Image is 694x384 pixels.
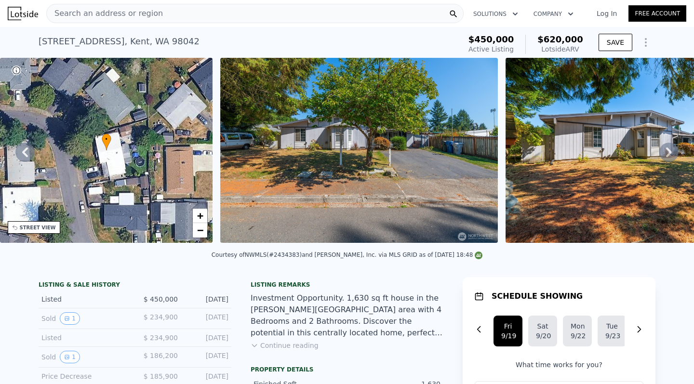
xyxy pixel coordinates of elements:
[197,210,203,222] span: +
[474,360,644,370] p: What time works for you?
[41,312,127,325] div: Sold
[60,312,80,325] button: View historical data
[636,33,655,52] button: Show Options
[598,316,627,346] button: Tue9/23
[193,209,207,223] a: Zoom in
[468,45,514,53] span: Active Listing
[193,223,207,238] a: Zoom out
[605,321,619,331] div: Tue
[186,294,228,304] div: [DATE]
[144,334,178,342] span: $ 234,900
[528,316,557,346] button: Sat9/20
[212,252,483,258] div: Courtesy of NWMLS (#2434383) and [PERSON_NAME], Inc. via MLS GRID as of [DATE] 18:48
[605,331,619,341] div: 9/23
[468,34,514,44] span: $450,000
[144,295,178,303] span: $ 450,000
[41,333,127,343] div: Listed
[536,321,549,331] div: Sat
[628,5,686,22] a: Free Account
[494,316,522,346] button: Fri9/19
[47,8,163,19] span: Search an address or region
[251,366,443,373] div: Property details
[537,44,583,54] div: Lotside ARV
[251,292,443,339] div: Investment Opportunity. 1,630 sq ft house in the [PERSON_NAME][GEOGRAPHIC_DATA] area with 4 Bedro...
[144,313,178,321] span: $ 234,900
[526,5,581,23] button: Company
[537,34,583,44] span: $620,000
[501,331,515,341] div: 9/19
[41,294,127,304] div: Listed
[599,34,632,51] button: SAVE
[563,316,592,346] button: Mon9/22
[20,224,56,231] div: STREET VIEW
[39,281,231,291] div: LISTING & SALE HISTORY
[197,224,203,236] span: −
[492,291,583,302] h1: SCHEDULE SHOWING
[475,252,482,259] img: NWMLS Logo
[571,321,584,331] div: Mon
[144,352,178,359] span: $ 186,200
[186,351,228,363] div: [DATE]
[186,371,228,381] div: [DATE]
[41,371,127,381] div: Price Decrease
[251,341,319,350] button: Continue reading
[501,321,515,331] div: Fri
[102,133,111,150] div: •
[571,331,584,341] div: 9/22
[144,372,178,380] span: $ 185,900
[41,351,127,363] div: Sold
[220,58,498,243] img: Sale: 169696087 Parcel: 98236050
[8,7,38,20] img: Lotside
[39,35,200,48] div: [STREET_ADDRESS] , Kent , WA 98042
[60,351,80,363] button: View historical data
[186,312,228,325] div: [DATE]
[536,331,549,341] div: 9/20
[585,9,628,18] a: Log In
[466,5,526,23] button: Solutions
[186,333,228,343] div: [DATE]
[251,281,443,289] div: Listing remarks
[102,135,111,144] span: •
